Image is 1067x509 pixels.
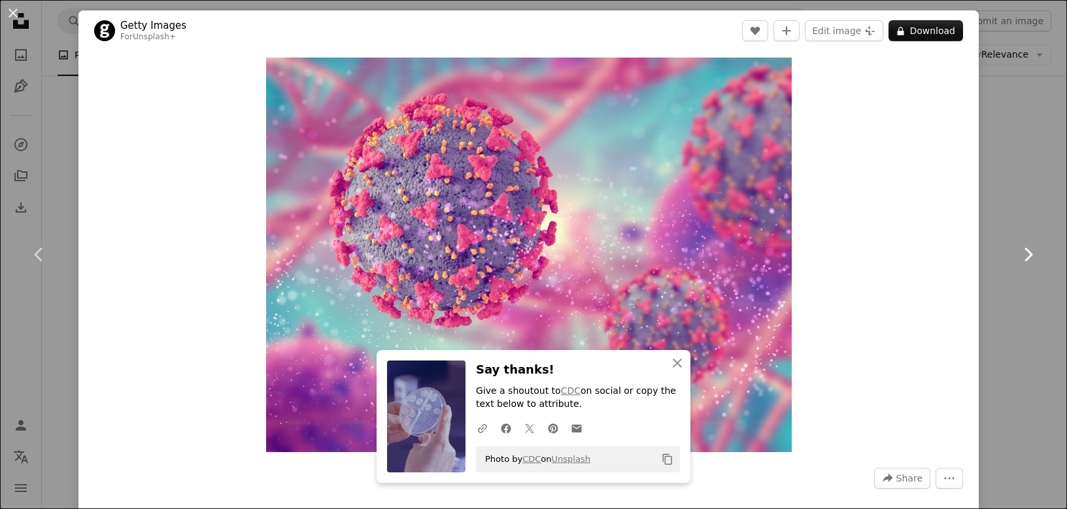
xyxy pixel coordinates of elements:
[94,20,115,41] img: Go to Getty Images's profile
[742,20,768,41] button: Like
[874,468,930,489] button: Share this image
[805,20,883,41] button: Edit image
[656,448,679,470] button: Copy to clipboard
[476,385,680,411] p: Give a shoutout to on social or copy the text below to attribute.
[989,192,1067,317] a: Next
[266,58,792,452] button: Zoom in on this image
[522,454,541,464] a: CDC
[120,19,186,32] a: Getty Images
[565,415,588,441] a: Share over email
[479,449,590,470] span: Photo by on
[494,415,518,441] a: Share on Facebook
[133,32,176,41] a: Unsplash+
[561,385,581,396] a: CDC
[773,20,800,41] button: Add to Collection
[120,32,186,43] div: For
[552,454,590,464] a: Unsplash
[266,58,792,452] img: 3D render of a medical background with Covid 19 virus cells
[541,415,565,441] a: Share on Pinterest
[476,360,680,379] h3: Say thanks!
[518,415,541,441] a: Share on Twitter
[896,468,923,488] span: Share
[936,468,963,489] button: More Actions
[889,20,963,41] button: Download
